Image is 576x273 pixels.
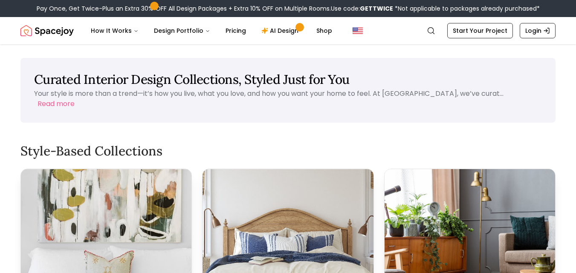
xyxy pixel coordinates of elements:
b: GETTWICE [360,4,393,13]
span: *Not applicable to packages already purchased* [393,4,540,13]
button: Read more [38,99,75,109]
a: AI Design [255,22,308,39]
a: Shop [310,22,339,39]
a: Pricing [219,22,253,39]
img: United States [353,26,363,36]
div: Pay Once, Get Twice-Plus an Extra 30% OFF All Design Packages + Extra 10% OFF on Multiple Rooms. [37,4,540,13]
span: Use code: [331,4,393,13]
button: Design Portfolio [147,22,217,39]
h2: Style-Based Collections [20,143,556,158]
a: Login [520,23,556,38]
nav: Main [84,22,339,39]
p: Your style is more than a trend—it’s how you live, what you love, and how you want your home to f... [34,89,504,98]
a: Start Your Project [447,23,513,38]
a: Spacejoy [20,22,74,39]
button: How It Works [84,22,145,39]
nav: Global [20,17,556,44]
img: Spacejoy Logo [20,22,74,39]
h1: Curated Interior Design Collections, Styled Just for You [34,72,542,87]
